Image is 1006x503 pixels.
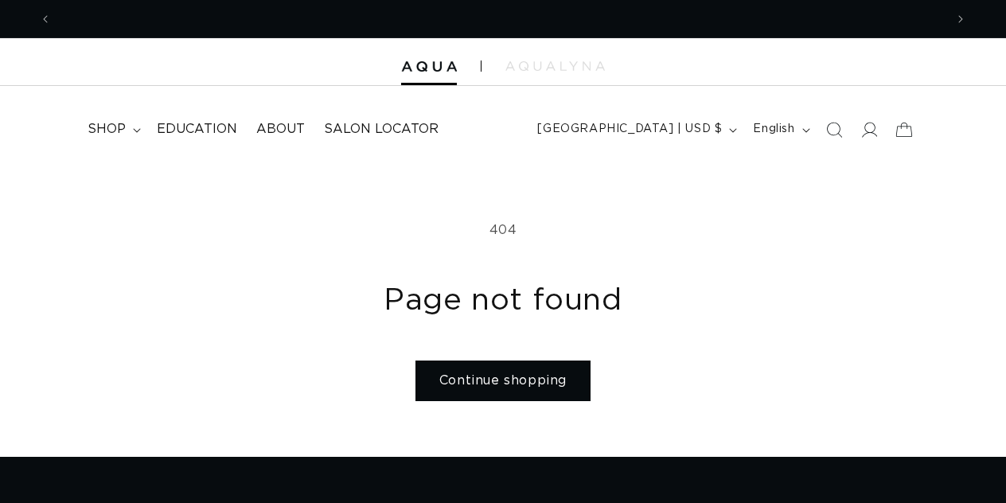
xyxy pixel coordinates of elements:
img: Aqua Hair Extensions [401,61,457,72]
span: Salon Locator [324,121,439,138]
a: Education [147,111,247,147]
button: English [743,115,816,145]
span: About [256,121,305,138]
h1: Page not found [88,282,918,321]
span: English [753,121,794,138]
a: About [247,111,314,147]
summary: Search [817,112,852,147]
button: Next announcement [943,4,978,34]
span: shop [88,121,126,138]
p: 404 [88,219,918,242]
summary: shop [78,111,147,147]
a: Continue shopping [415,361,591,401]
span: [GEOGRAPHIC_DATA] | USD $ [537,121,722,138]
img: aqualyna.com [505,61,605,71]
a: Salon Locator [314,111,448,147]
span: Education [157,121,237,138]
button: Previous announcement [28,4,63,34]
button: [GEOGRAPHIC_DATA] | USD $ [528,115,743,145]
